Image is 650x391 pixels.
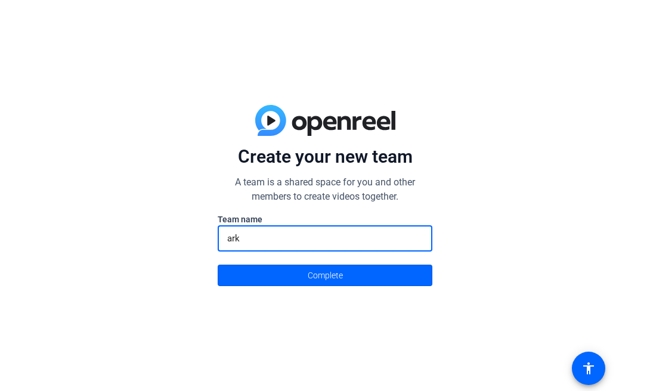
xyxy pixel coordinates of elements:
img: blue-gradient.svg [255,105,395,136]
p: A team is a shared space for you and other members to create videos together. [218,175,432,204]
label: Team name [218,213,432,225]
button: Complete [218,265,432,286]
span: Complete [308,264,343,287]
p: Create your new team [218,145,432,168]
mat-icon: accessibility [581,361,596,376]
input: Enter here [227,231,423,246]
